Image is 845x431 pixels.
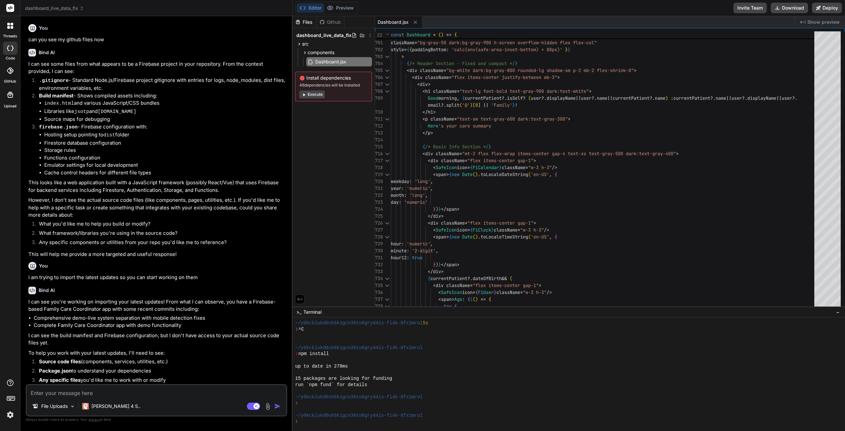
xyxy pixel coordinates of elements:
span: div className [409,67,444,73]
div: 701 [375,39,382,46]
span: /> [544,227,549,233]
div: 727 [375,227,382,233]
span: ?. [591,95,597,101]
li: Hosting setup pointing to folder [44,131,286,139]
span: </ [428,213,433,219]
span: user [531,95,541,101]
div: Click to collapse the range. [383,150,391,157]
span: } [489,144,491,150]
span: : [407,248,409,254]
div: 705 [375,67,382,74]
span: > [401,54,404,59]
div: 716 [375,150,382,157]
span: , [430,185,433,191]
p: I can see some files from what appears to be a Firebase project in your repository. From the cont... [28,60,286,75]
span: ?. [742,95,747,101]
span: > [634,67,636,73]
span: icon [457,227,467,233]
span: ?. [502,95,507,101]
span: ?. [792,95,797,101]
img: settings [5,409,16,420]
span: xt-gray-500 dark:text-gray-400" [594,151,676,157]
span: SafeIcon [436,227,457,233]
div: 717 [375,157,382,164]
code: index.html [44,101,74,106]
span: || [576,95,581,101]
h6: Bind AI [39,49,55,56]
span: den flex flex-col" [549,40,597,46]
li: What you'd like me to help you build or modify? [34,220,286,230]
span: } [568,47,570,53]
span: "flex items-center gap-1" [467,220,533,226]
span: span [436,171,446,177]
span: = [518,227,520,233]
span: > [441,213,444,219]
span: . [478,171,481,177]
span: Dashboard.jsx [378,19,409,25]
span: </ [422,109,428,115]
span: < [417,81,420,87]
span: 0 [475,102,478,108]
code: firebase.json [39,125,78,130]
button: Invite Team [733,3,767,13]
span: user [782,95,792,101]
span: dashboard_live_data_fix [25,5,84,12]
label: code [6,55,15,61]
span: = [465,220,467,226]
span: > [446,234,449,240]
img: icon [274,403,281,410]
span: paddingBottom [412,47,446,53]
span: style [391,47,404,53]
span: 'numeric' [407,185,430,191]
span: = [459,151,462,157]
span: morning [438,95,457,101]
span: minute [391,248,407,254]
span: || [483,102,489,108]
span: ) [475,171,478,177]
span: p className [425,116,454,122]
span: ?. [710,95,716,101]
span: || [607,95,613,101]
span: toLocaleDateString [481,171,528,177]
span: < [433,227,436,233]
div: Files [292,19,317,25]
span: ( [459,102,462,108]
span: 'Family' [491,102,512,108]
span: { [449,234,452,240]
span: { [555,234,557,240]
span: { [454,32,457,38]
span: div className [415,74,449,80]
div: Click to collapse the range. [383,157,391,164]
span: Date [462,234,473,240]
code: dist [103,132,115,138]
span: Dashboard [407,32,430,38]
span: "flex items-center gap-1" [467,158,533,163]
li: Cache control headers for different file types [44,169,286,177]
span: = [444,67,446,73]
span: , [457,95,459,101]
p: - Firebase configuration with: [39,123,286,131]
span: const [391,32,404,38]
span: = [415,40,417,46]
span: { [407,47,409,53]
span: = [454,116,457,122]
span: hour [391,241,401,247]
div: 723 [375,199,382,206]
span: "flex items-center justify-between mb-3" [452,74,557,80]
div: Click to collapse the range. [383,88,391,95]
li: and various JavaScript/CSS bundles [44,99,286,108]
span: : [399,199,401,205]
span: 'en-US' [531,234,549,240]
span: '@' [462,102,470,108]
span: . [478,234,481,240]
span: user [731,95,742,101]
span: , [425,192,428,198]
div: Click to collapse the range. [383,53,391,60]
span: < [407,67,409,73]
span: /> [552,164,557,170]
li: Firestore database configuration [44,139,286,147]
span: span [446,206,457,212]
div: 704 [375,60,382,67]
span: : [671,95,673,101]
li: Functions configuration [44,154,286,162]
